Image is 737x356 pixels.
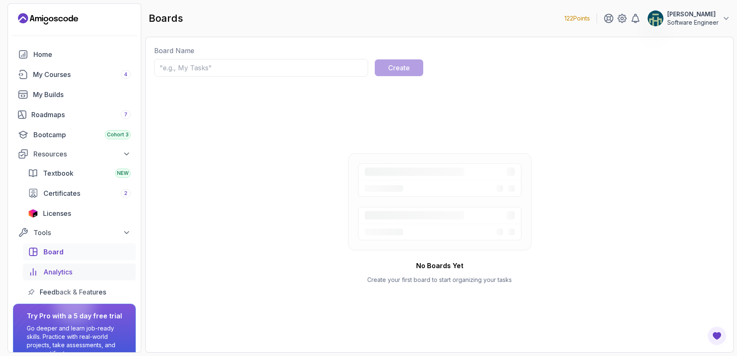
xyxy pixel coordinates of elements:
span: Licenses [43,208,71,218]
div: My Courses [33,69,131,79]
a: analytics [23,264,136,280]
span: Analytics [43,267,72,277]
h2: boards [149,12,183,25]
p: Software Engineer [667,18,719,27]
span: NEW [117,170,129,177]
span: Board [43,247,64,257]
button: Resources [13,146,136,161]
a: home [13,46,136,63]
a: licenses [23,205,136,222]
a: bootcamp [13,126,136,143]
img: user profile image [648,10,663,26]
button: Tools [13,225,136,240]
a: feedback [23,284,136,300]
div: My Builds [33,90,131,100]
button: user profile image[PERSON_NAME]Software Engineer [647,10,730,27]
div: Roadmaps [31,110,131,120]
span: 7 [124,111,127,118]
p: [PERSON_NAME] [667,10,719,18]
div: Home [33,49,131,59]
span: Feedback & Features [40,287,106,297]
div: Bootcamp [33,130,131,140]
img: jetbrains icon [28,209,38,218]
a: Landing page [18,12,78,26]
span: Certificates [43,188,80,198]
a: board [23,243,136,260]
span: Cohort 3 [107,131,129,138]
a: courses [13,66,136,83]
span: 4 [124,71,127,78]
a: certificates [23,185,136,202]
input: "e.g., My Tasks" [154,59,368,77]
p: Board Name [154,46,725,56]
button: Create [375,59,423,76]
span: Textbook [43,168,74,178]
div: Resources [33,149,131,159]
div: Tools [33,228,131,238]
span: 2 [124,190,127,197]
h2: No Boards Yet [367,261,512,271]
a: textbook [23,165,136,182]
a: roadmaps [13,106,136,123]
div: Create [388,63,410,73]
p: 122 Points [564,14,590,23]
button: Open Feedback Button [707,326,727,346]
p: Create your first board to start organizing your tasks [367,276,512,284]
a: builds [13,86,136,103]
